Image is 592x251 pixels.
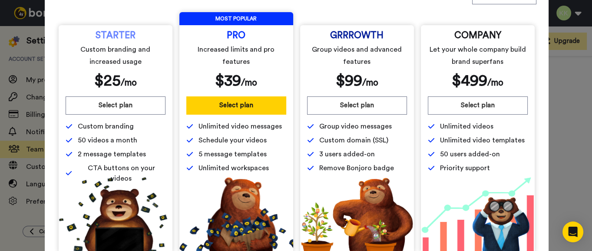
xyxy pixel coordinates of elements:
[440,135,525,145] span: Unlimited video templates
[319,163,394,173] span: Remove Bonjoro badge
[78,135,137,145] span: 50 videos a month
[78,149,146,159] span: 2 message templates
[121,78,137,87] span: /mo
[440,121,493,132] span: Unlimited videos
[562,221,583,242] div: Open Intercom Messenger
[179,12,293,25] span: MOST POPULAR
[198,121,282,132] span: Unlimited video messages
[440,149,500,159] span: 50 users added-on
[429,43,526,68] span: Let your whole company build brand superfans
[241,78,257,87] span: /mo
[77,163,165,184] span: CTA buttons on your videos
[362,78,378,87] span: /mo
[186,96,286,115] button: Select plan
[421,177,535,251] img: baac238c4e1197dfdb093d3ea7416ec4.png
[66,96,165,115] button: Select plan
[188,43,284,68] span: Increased limits and pro features
[300,177,414,251] img: edd2fd70e3428fe950fd299a7ba1283f.png
[487,78,503,87] span: /mo
[96,32,136,39] span: STARTER
[78,121,134,132] span: Custom branding
[198,149,267,159] span: 5 message templates
[336,73,362,89] span: $ 99
[452,73,487,89] span: $ 499
[227,32,245,39] span: PRO
[94,73,121,89] span: $ 25
[428,96,528,115] button: Select plan
[440,163,490,173] span: Priority support
[307,96,407,115] button: Select plan
[319,149,375,159] span: 3 users added-on
[330,32,384,39] span: GRRROWTH
[319,121,392,132] span: Group video messages
[198,135,267,145] span: Schedule your videos
[59,177,172,251] img: 5112517b2a94bd7fef09f8ca13467cef.png
[308,43,405,68] span: Group videos and advanced features
[215,73,241,89] span: $ 39
[319,135,388,145] span: Custom domain (SSL)
[198,163,269,173] span: Unlimited workspaces
[67,43,164,68] span: Custom branding and increased usage
[454,32,501,39] span: COMPANY
[179,177,293,251] img: b5b10b7112978f982230d1107d8aada4.png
